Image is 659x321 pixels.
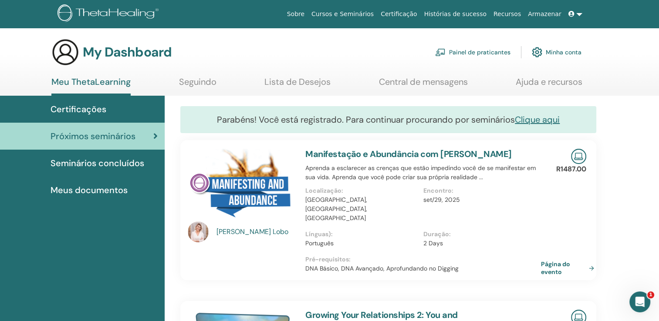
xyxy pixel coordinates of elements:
span: Meus documentos [51,184,128,197]
a: Central de mensagens [379,77,468,94]
p: 2 Days [423,239,536,248]
a: [PERSON_NAME] Lobo [216,227,297,237]
p: R1487.00 [556,164,586,174]
a: Seguindo [179,77,216,94]
a: Clique aqui [515,114,560,125]
img: logo.png [57,4,162,24]
a: Lista de Desejos [264,77,331,94]
p: DNA Básico, DNA Avançado, Aprofundando no Digging [305,264,541,273]
div: Parabéns! Você está registrado. Para continuar procurando por seminários [180,106,596,133]
img: cog.svg [532,45,542,60]
p: Português [305,239,418,248]
a: Armazenar [524,6,564,22]
a: Histórias de sucesso [421,6,490,22]
a: Meu ThetaLearning [51,77,131,96]
img: default.jpg [188,221,209,242]
span: Próximos seminários [51,130,135,143]
p: Línguas) : [305,230,418,239]
a: Minha conta [532,43,581,62]
img: generic-user-icon.jpg [51,38,79,66]
a: Ajuda e recursos [516,77,582,94]
iframe: Intercom live chat [629,291,650,312]
p: Duração : [423,230,536,239]
p: Pré-requisitos : [305,255,541,264]
a: Painel de praticantes [435,43,510,62]
p: [GEOGRAPHIC_DATA], [GEOGRAPHIC_DATA], [GEOGRAPHIC_DATA] [305,195,418,223]
p: Encontro : [423,186,536,195]
p: Aprenda a esclarecer as crenças que estão impedindo você de se manifestar em sua vida. Aprenda qu... [305,164,541,182]
a: Certificação [377,6,420,22]
a: Recursos [490,6,524,22]
a: Manifestação e Abundância com [PERSON_NAME] [305,148,511,160]
h3: My Dashboard [83,44,172,60]
p: Localização : [305,186,418,195]
a: Página do evento [541,260,598,276]
img: Manifestação e Abundância [188,149,295,224]
span: 1 [647,291,654,298]
a: Cursos e Seminários [308,6,377,22]
img: Live Online Seminar [571,149,586,164]
span: Seminários concluídos [51,157,144,170]
span: Certificações [51,103,106,116]
a: Sobre [284,6,308,22]
img: chalkboard-teacher.svg [435,48,446,56]
p: set/29, 2025 [423,195,536,204]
